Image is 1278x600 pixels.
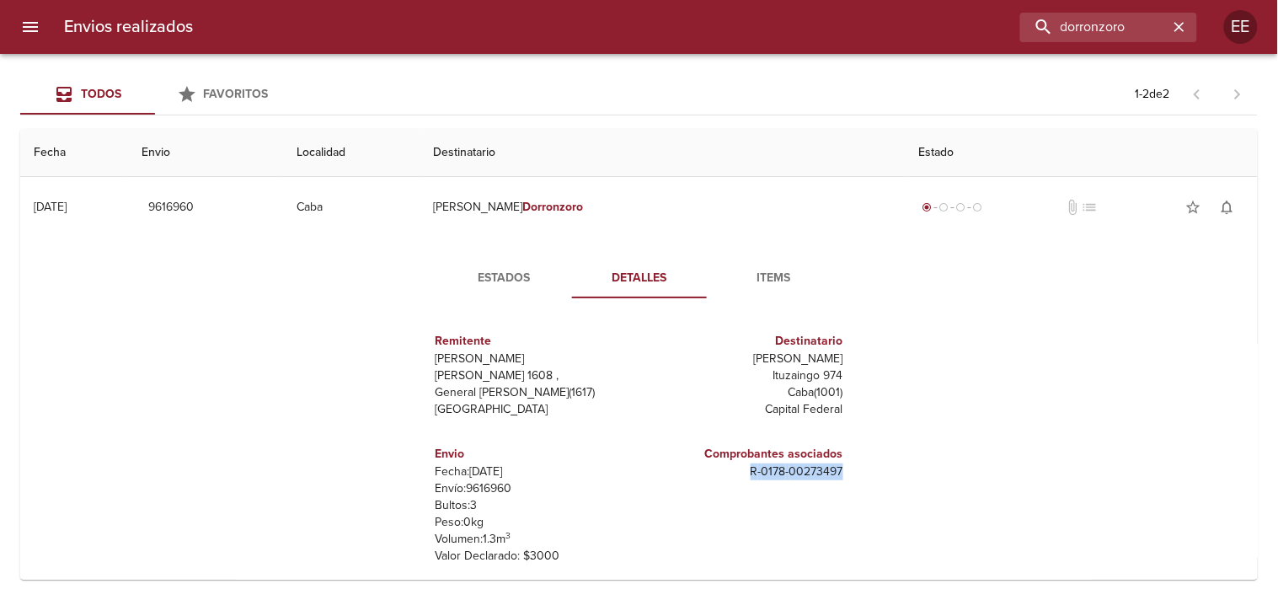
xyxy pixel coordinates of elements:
button: Agregar a favoritos [1177,190,1211,224]
div: Tabs detalle de guia [437,258,842,298]
th: Localidad [283,129,420,177]
div: EE [1224,10,1258,44]
span: notifications_none [1219,199,1236,216]
button: Activar notificaciones [1211,190,1244,224]
span: Favoritos [204,87,269,101]
div: Tabs Envios [20,74,290,115]
p: Capital Federal [646,401,843,418]
h6: Envio [436,445,633,463]
span: 9616960 [148,197,194,218]
p: [PERSON_NAME] [646,351,843,367]
span: radio_button_checked [922,202,933,212]
p: Peso: 0 kg [436,514,633,531]
em: Dorronzoro [522,200,583,214]
th: Destinatario [420,129,905,177]
p: 1 - 2 de 2 [1136,86,1170,103]
p: Bultos: 3 [436,497,633,514]
sup: 3 [506,530,511,541]
p: R - 0178 - 00273497 [646,463,843,480]
span: Detalles [582,268,697,289]
span: star_border [1185,199,1202,216]
span: Pagina siguiente [1217,74,1258,115]
span: Todos [81,87,121,101]
span: Estados [447,268,562,289]
p: [PERSON_NAME] [436,351,633,367]
p: [PERSON_NAME] 1608 , [436,367,633,384]
h6: Remitente [436,332,633,351]
span: radio_button_unchecked [973,202,983,212]
p: Envío: 9616960 [436,480,633,497]
span: radio_button_unchecked [939,202,949,212]
button: menu [10,7,51,47]
p: Valor Declarado: $ 3000 [436,548,633,565]
span: Pagina anterior [1177,85,1217,102]
span: No tiene documentos adjuntos [1065,199,1082,216]
td: [PERSON_NAME] [420,177,905,238]
button: 9616960 [142,192,201,223]
div: Generado [919,199,987,216]
div: [DATE] [34,200,67,214]
h6: Envios realizados [64,13,193,40]
th: Envio [128,129,283,177]
td: Caba [283,177,420,238]
span: Items [717,268,832,289]
p: General [PERSON_NAME] ( 1617 ) [436,384,633,401]
p: [GEOGRAPHIC_DATA] [436,401,633,418]
p: Volumen: 1.3 m [436,531,633,548]
span: radio_button_unchecked [956,202,966,212]
th: Fecha [20,129,128,177]
input: buscar [1020,13,1168,42]
p: Fecha: [DATE] [436,463,633,480]
p: Caba ( 1001 ) [646,384,843,401]
th: Estado [906,129,1258,177]
h6: Comprobantes asociados [646,445,843,463]
h6: Destinatario [646,332,843,351]
div: Abrir información de usuario [1224,10,1258,44]
span: No tiene pedido asociado [1082,199,1099,216]
p: Ituzaingo 974 [646,367,843,384]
